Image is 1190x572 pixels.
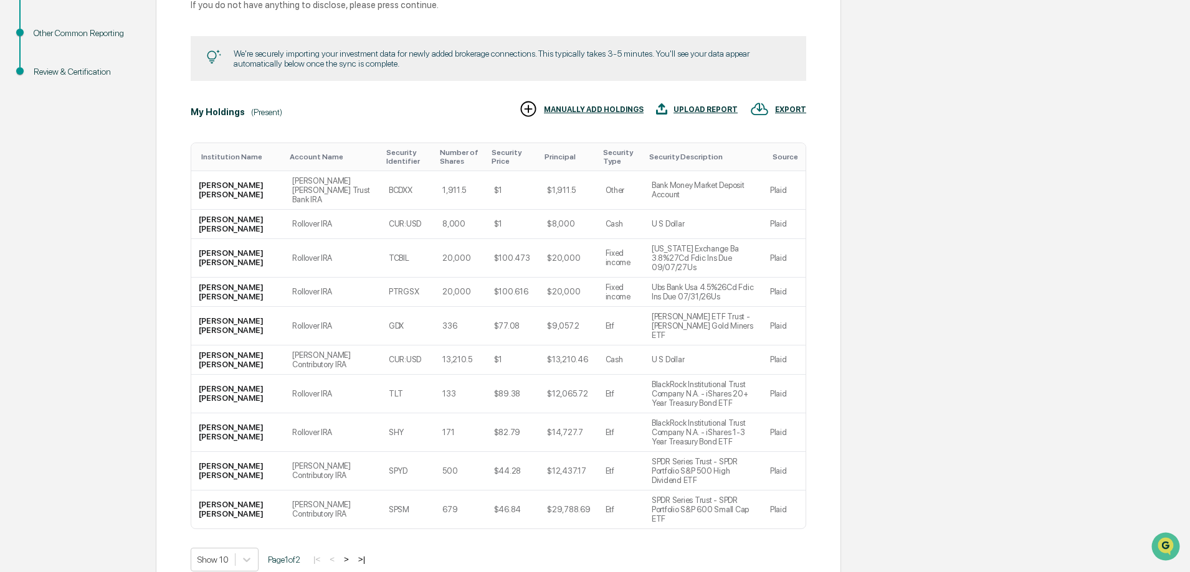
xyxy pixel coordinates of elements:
div: We're available if you need us! [42,108,158,118]
td: SPSM [381,490,435,528]
td: $20,000 [540,278,597,307]
td: 8,000 [435,210,487,239]
td: Rollover IRA [285,307,381,345]
td: [PERSON_NAME] [PERSON_NAME] Trust Bank IRA [285,171,381,210]
td: SPDR Series Trust - SPDR Portfolio S&P 500 High Dividend ETF [644,452,763,490]
td: [PERSON_NAME] Contributory IRA [285,490,381,528]
td: Rollover IRA [285,375,381,413]
div: Toggle SortBy [649,152,758,161]
td: 679 [435,490,487,528]
td: $100.616 [487,278,540,307]
div: We're securely importing your investment data for newly added brokerage connections. This typical... [234,49,791,68]
button: >| [355,554,369,565]
td: Plaid [763,171,806,210]
iframe: Open customer support [1150,531,1184,565]
td: U S Dollar [644,345,763,375]
div: Toggle SortBy [492,148,535,166]
img: EXPORT [750,100,769,118]
td: Plaid [763,490,806,528]
button: > [340,554,353,565]
div: UPLOAD REPORT [674,105,738,114]
td: BlackRock Institutional Trust Company N.A. - iShares 20+ Year Treasury Bond ETF [644,375,763,413]
td: Plaid [763,239,806,278]
td: Plaid [763,345,806,375]
td: 500 [435,452,487,490]
td: TLT [381,375,435,413]
td: $8,000 [540,210,597,239]
div: Toggle SortBy [386,148,430,166]
a: 🗄️Attestations [85,152,159,174]
td: Other [598,171,644,210]
span: Data Lookup [25,181,79,193]
td: 20,000 [435,278,487,307]
td: Plaid [763,452,806,490]
td: [PERSON_NAME] [PERSON_NAME] [191,171,285,210]
td: [PERSON_NAME] [PERSON_NAME] [191,210,285,239]
td: $1 [487,171,540,210]
td: Cash [598,345,644,375]
td: $29,788.69 [540,490,597,528]
td: SPYD [381,452,435,490]
div: Toggle SortBy [440,148,482,166]
span: Attestations [103,157,155,169]
td: [PERSON_NAME] [PERSON_NAME] [191,375,285,413]
td: Ubs Bank Usa 4.5%26Cd Fdic Ins Due 07/31/26Us [644,278,763,307]
td: Rollover IRA [285,239,381,278]
td: SPDR Series Trust - SPDR Portfolio S&P 600 Small Cap ETF [644,490,763,528]
div: MANUALLY ADD HOLDINGS [544,105,644,114]
td: CUR:USD [381,345,435,375]
td: $9,057.2 [540,307,597,345]
div: 🖐️ [12,158,22,168]
div: Toggle SortBy [290,152,376,161]
div: 🔎 [12,182,22,192]
td: $89.38 [487,375,540,413]
div: Review & Certification [34,65,136,78]
td: Rollover IRA [285,413,381,452]
td: $82.79 [487,413,540,452]
td: CUR:USD [381,210,435,239]
img: 1746055101610-c473b297-6a78-478c-a979-82029cc54cd1 [12,95,35,118]
td: 336 [435,307,487,345]
a: 🔎Data Lookup [7,176,83,198]
div: Toggle SortBy [201,152,280,161]
td: Etf [598,490,644,528]
td: $1 [487,345,540,375]
td: U S Dollar [644,210,763,239]
span: Pylon [124,211,151,220]
img: Tip [206,50,221,65]
div: (Present) [251,107,282,117]
td: Etf [598,413,644,452]
td: 133 [435,375,487,413]
span: Preclearance [25,157,80,169]
td: Etf [598,307,644,345]
td: $77.08 [487,307,540,345]
td: [PERSON_NAME] [PERSON_NAME] [191,452,285,490]
button: Start new chat [212,99,227,114]
td: [PERSON_NAME] [PERSON_NAME] [191,490,285,528]
div: Start new chat [42,95,204,108]
div: Toggle SortBy [603,148,639,166]
td: BCDXX [381,171,435,210]
td: $100.473 [487,239,540,278]
td: [US_STATE] Exchange Ba 3.8%27Cd Fdic Ins Due 09/07/27Us [644,239,763,278]
td: [PERSON_NAME] [PERSON_NAME] [191,345,285,375]
td: Plaid [763,375,806,413]
a: Powered byPylon [88,210,151,220]
a: 🖐️Preclearance [7,152,85,174]
div: 🗄️ [90,158,100,168]
td: [PERSON_NAME] [PERSON_NAME] [191,239,285,278]
td: $14,727.7 [540,413,597,452]
td: BlackRock Institutional Trust Company N.A. - iShares 1-3 Year Treasury Bond ETF [644,413,763,452]
div: My Holdings [191,107,245,117]
td: TCBIL [381,239,435,278]
td: 171 [435,413,487,452]
td: Fixed income [598,278,644,307]
img: MANUALLY ADD HOLDINGS [519,100,538,118]
td: 13,210.5 [435,345,487,375]
td: Plaid [763,307,806,345]
div: Toggle SortBy [545,152,593,161]
div: Toggle SortBy [773,152,801,161]
button: < [326,554,338,565]
td: Plaid [763,278,806,307]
